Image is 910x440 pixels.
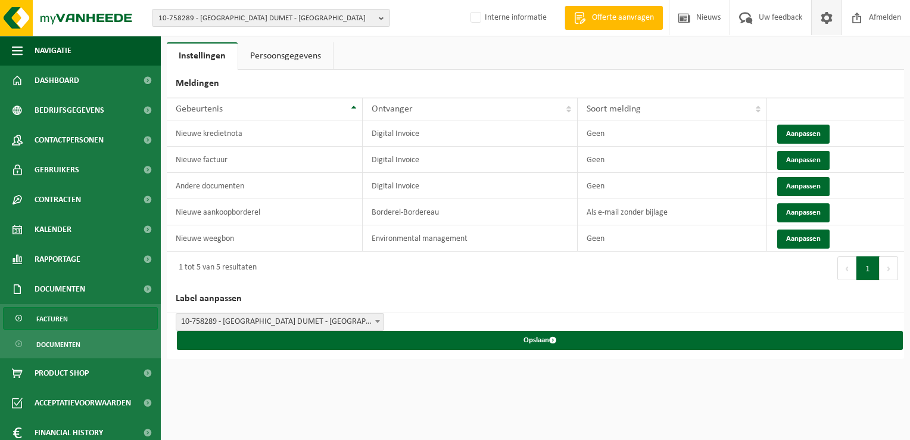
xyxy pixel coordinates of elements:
td: Digital Invoice [363,173,578,199]
span: Navigatie [35,36,71,66]
span: Ontvanger [372,104,413,114]
td: Digital Invoice [363,147,578,173]
h2: Meldingen [167,70,904,98]
td: Geen [578,225,767,252]
a: Facturen [3,307,158,330]
button: 1 [856,256,880,280]
button: Aanpassen [777,177,830,196]
span: Rapportage [35,244,80,274]
a: Persoonsgegevens [238,42,333,70]
span: 10-758289 - [GEOGRAPHIC_DATA] DUMET - [GEOGRAPHIC_DATA] [158,10,374,27]
div: 1 tot 5 van 5 resultaten [173,258,257,279]
button: Previous [837,256,856,280]
span: Contactpersonen [35,125,104,155]
span: Kalender [35,215,71,244]
span: Acceptatievoorwaarden [35,388,131,418]
label: Interne informatie [468,9,547,27]
td: Nieuwe factuur [167,147,363,173]
button: Aanpassen [777,203,830,222]
td: Geen [578,173,767,199]
button: 10-758289 - [GEOGRAPHIC_DATA] DUMET - [GEOGRAPHIC_DATA] [152,9,390,27]
td: Digital Invoice [363,120,578,147]
button: Aanpassen [777,151,830,170]
td: Andere documenten [167,173,363,199]
span: Soort melding [587,104,641,114]
td: Environmental management [363,225,578,252]
td: Nieuwe kredietnota [167,120,363,147]
button: Next [880,256,898,280]
span: Documenten [35,274,85,304]
span: Documenten [36,333,80,356]
a: Offerte aanvragen [565,6,663,30]
span: Bedrijfsgegevens [35,95,104,125]
td: Als e-mail zonder bijlage [578,199,767,225]
span: Dashboard [35,66,79,95]
button: Opslaan [177,331,903,350]
td: Geen [578,120,767,147]
span: Gebeurtenis [176,104,223,114]
td: Geen [578,147,767,173]
span: Offerte aanvragen [589,12,657,24]
a: Instellingen [167,42,238,70]
h2: Label aanpassen [167,285,904,313]
button: Aanpassen [777,125,830,144]
span: 10-758289 - NV DUMET - KORTRIJK [176,313,384,331]
td: Borderel-Bordereau [363,199,578,225]
span: Contracten [35,185,81,215]
button: Aanpassen [777,230,830,249]
td: Nieuwe weegbon [167,225,363,252]
span: Product Shop [35,358,89,388]
a: Documenten [3,333,158,355]
td: Nieuwe aankoopborderel [167,199,363,225]
span: Facturen [36,308,68,330]
span: 10-758289 - NV DUMET - KORTRIJK [176,314,384,330]
span: Gebruikers [35,155,79,185]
